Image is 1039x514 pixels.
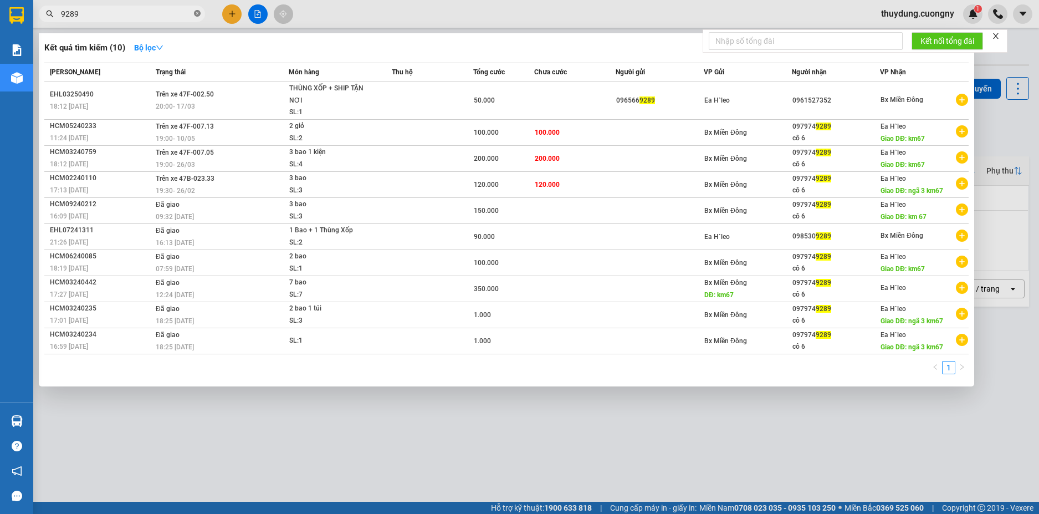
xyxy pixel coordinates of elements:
[289,335,372,347] div: SL: 1
[704,279,747,287] span: Bx Miền Đông
[792,277,879,289] div: 097974
[156,135,195,143] span: 19:00 - 10/05
[816,331,831,339] span: 9289
[956,282,968,294] span: plus-circle
[474,181,499,189] span: 120.000
[289,225,372,237] div: 1 Bao + 1 Thùng Xốp
[289,315,372,327] div: SL: 3
[792,315,879,327] div: cô 6
[11,415,23,427] img: warehouse-icon
[11,44,23,56] img: solution-icon
[616,95,703,106] div: 096566
[792,211,879,222] div: cô 6
[816,253,831,261] span: 9289
[956,334,968,346] span: plus-circle
[474,259,499,267] span: 100.000
[156,253,180,261] span: Đã giao
[956,230,968,242] span: plus-circle
[50,134,88,142] span: 11:24 [DATE]
[929,361,942,374] button: left
[881,232,923,240] span: Bx Miền Đông
[881,284,906,292] span: Ea H`leo
[704,337,747,345] span: Bx Miền Đông
[992,32,1000,40] span: close
[156,201,180,208] span: Đã giao
[792,68,827,76] span: Người nhận
[881,213,927,221] span: Giao DĐ: km 67
[156,305,180,313] span: Đã giao
[704,96,730,104] span: Ea H`leo
[535,155,560,162] span: 200.000
[792,159,879,170] div: cô 6
[792,341,879,353] div: cô 6
[9,7,24,24] img: logo-vxr
[639,96,655,104] span: 9289
[156,123,214,130] span: Trên xe 47F-007.13
[289,106,372,119] div: SL: 1
[50,199,152,210] div: HCM09240212
[881,265,925,273] span: Giao DĐ: km67
[881,343,943,351] span: Giao DĐ: ngã 3 km67
[704,233,730,241] span: Ea H`leo
[50,343,88,350] span: 16:59 [DATE]
[792,95,879,106] div: 0961527352
[289,289,372,301] div: SL: 7
[134,43,163,52] strong: Bộ lọc
[50,291,88,298] span: 17:27 [DATE]
[289,120,372,133] div: 2 giỏ
[816,123,831,130] span: 9289
[704,291,734,299] span: DĐ: km67
[50,251,152,262] div: HCM06240085
[880,68,906,76] span: VP Nhận
[816,279,831,287] span: 9289
[12,441,22,451] span: question-circle
[50,120,152,132] div: HCM05240233
[289,146,372,159] div: 3 bao 1 kiện
[289,237,372,249] div: SL: 2
[156,291,194,299] span: 12:24 [DATE]
[11,72,23,84] img: warehouse-icon
[289,172,372,185] div: 3 bao
[289,211,372,223] div: SL: 3
[942,361,955,374] li: 1
[474,207,499,215] span: 150.000
[956,177,968,190] span: plus-circle
[792,329,879,341] div: 097974
[956,151,968,164] span: plus-circle
[194,9,201,19] span: close-circle
[956,256,968,268] span: plus-circle
[156,227,180,235] span: Đã giao
[704,155,747,162] span: Bx Miền Đông
[535,129,560,136] span: 100.000
[881,161,925,169] span: Giao DĐ: km67
[12,491,22,501] span: message
[44,42,125,54] h3: Kết quả tìm kiếm ( 10 )
[881,96,923,104] span: Bx Miền Đông
[956,203,968,216] span: plus-circle
[289,303,372,315] div: 2 bao 1 túi
[50,68,100,76] span: [PERSON_NAME]
[50,264,88,272] span: 18:19 [DATE]
[289,133,372,145] div: SL: 2
[50,146,152,158] div: HCM03240759
[289,263,372,275] div: SL: 1
[125,39,172,57] button: Bộ lọcdown
[474,337,491,345] span: 1.000
[704,259,747,267] span: Bx Miền Đông
[792,185,879,196] div: cô 6
[289,185,372,197] div: SL: 3
[956,308,968,320] span: plus-circle
[881,253,906,261] span: Ea H`leo
[392,68,413,76] span: Thu hộ
[156,103,195,110] span: 20:00 - 17/03
[929,361,942,374] li: Previous Page
[881,135,925,143] span: Giao DĐ: km67
[816,175,831,182] span: 9289
[473,68,505,76] span: Tổng cước
[156,90,214,98] span: Trên xe 47F-002.50
[289,83,372,106] div: THÙNG XỐP + SHIP TẬN NƠI
[50,186,88,194] span: 17:13 [DATE]
[792,263,879,274] div: cô 6
[881,331,906,339] span: Ea H`leo
[816,305,831,313] span: 9289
